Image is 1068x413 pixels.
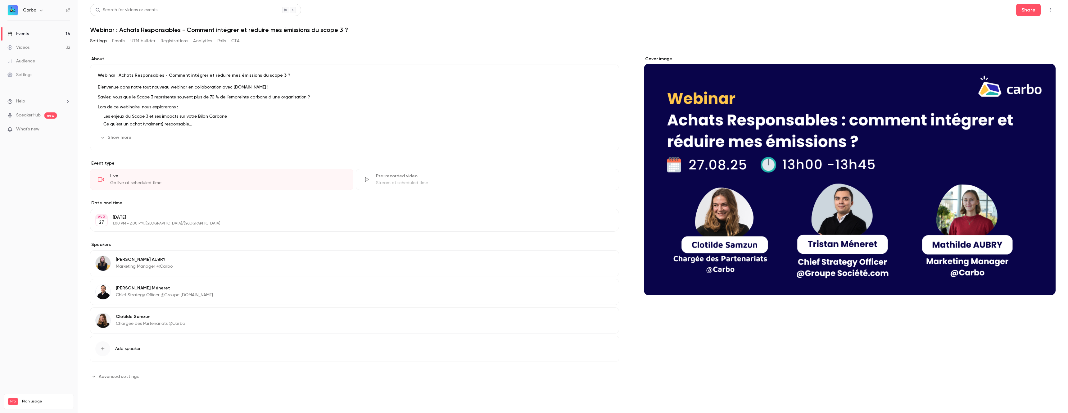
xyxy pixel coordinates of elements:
p: Lors de ce webinaire, nous explorerons : [98,103,611,111]
p: Clotilde Samzun [116,314,185,320]
div: Stream at scheduled time [376,180,611,186]
div: Pre-recorded videoStream at scheduled time [356,169,619,190]
span: 32 [59,406,63,410]
p: Videos [8,405,20,411]
img: Carbo [8,5,18,15]
label: Speakers [90,242,619,248]
div: Mathilde AUBRY[PERSON_NAME] AUBRYMarketing Manager @Carbo [90,250,619,276]
button: Advanced settings [90,371,143,381]
div: Audience [7,58,35,64]
button: Add speaker [90,336,619,361]
section: Cover image [644,56,1056,295]
img: Tristan Méneret [96,284,111,299]
section: Advanced settings [90,371,619,381]
span: Help [16,98,25,105]
iframe: Noticeable Trigger [63,127,70,132]
button: Registrations [161,36,188,46]
p: Chief Strategy Officer @Groupe [DOMAIN_NAME] [116,292,213,298]
p: Marketing Manager @Carbo [116,263,173,270]
button: UTM builder [130,36,156,46]
h6: Carbo [23,7,36,13]
span: Plan usage [22,399,70,404]
img: Mathilde AUBRY [96,256,111,271]
div: Clotilde SamzunClotilde SamzunChargée des Partenariats @Carbo [90,307,619,334]
button: Emails [112,36,125,46]
button: Edit [591,256,614,265]
a: SpeakerHub [16,112,41,119]
p: Saviez-vous que le Scope 3 représente souvent plus de 70 % de l’empreinte carbone d’une organisat... [98,93,611,101]
button: Analytics [193,36,212,46]
span: Add speaker [115,346,141,352]
button: Settings [90,36,107,46]
button: Edit [591,313,614,323]
button: Edit [591,284,614,294]
p: Bienvenue dans notre tout nouveau webinar en collaboration avec [DOMAIN_NAME] ! [98,84,611,91]
p: Event type [90,160,619,166]
label: About [90,56,619,62]
p: Webinar : Achats Responsables - Comment intégrer et réduire mes émissions du scope 3 ? [98,72,611,79]
div: Pre-recorded video [376,173,611,179]
label: Date and time [90,200,619,206]
button: CTA [231,36,240,46]
div: Live [110,173,346,179]
li: Les enjeux du Scope 3 et ses impacts sur votre Bilan Carbone [101,113,611,120]
div: Events [7,31,29,37]
span: new [44,112,57,119]
h1: Webinar : Achats Responsables - Comment intégrer et réduire mes émissions du scope 3 ? [90,26,1056,34]
span: What's new [16,126,39,133]
p: 27 [99,219,104,225]
div: Go live at scheduled time [110,180,346,186]
label: Cover image [644,56,1056,62]
div: Search for videos or events [95,7,157,13]
button: Share [1016,4,1041,16]
p: 1:00 PM - 2:00 PM, [GEOGRAPHIC_DATA]/[GEOGRAPHIC_DATA] [113,221,586,226]
span: Advanced settings [99,373,139,380]
div: AUG [96,215,107,219]
p: / 90 [59,405,70,411]
button: Show more [98,133,135,143]
li: Ce qu’est un achat (vraiment) responsable [101,121,611,128]
li: help-dropdown-opener [7,98,70,105]
span: Pro [8,398,18,405]
p: [DATE] [113,214,586,220]
button: cover-image [1038,278,1051,290]
div: Videos [7,44,29,51]
img: Clotilde Samzun [96,313,111,328]
div: LiveGo live at scheduled time [90,169,353,190]
p: [PERSON_NAME] Méneret [116,285,213,291]
div: Tristan Méneret[PERSON_NAME] MéneretChief Strategy Officer @Groupe [DOMAIN_NAME] [90,279,619,305]
div: Settings [7,72,32,78]
p: Chargée des Partenariats @Carbo [116,320,185,327]
p: [PERSON_NAME] AUBRY [116,256,173,263]
button: Polls [217,36,226,46]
